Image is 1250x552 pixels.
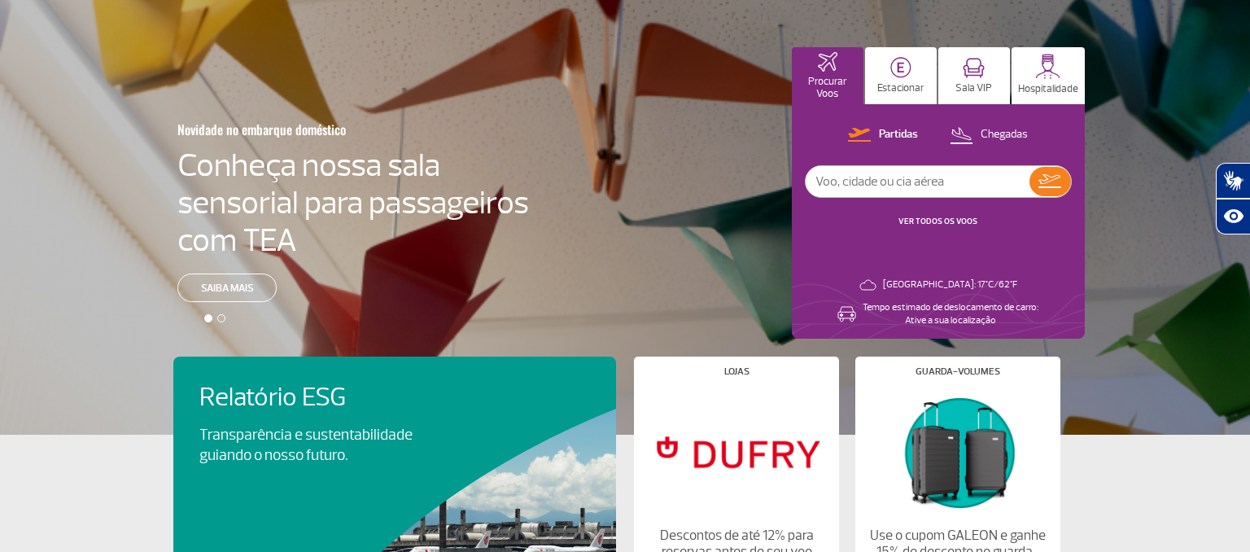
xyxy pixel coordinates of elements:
button: Chegadas [945,125,1033,146]
p: Estacionar [877,82,924,94]
img: airplaneHomeActive.svg [818,52,837,72]
div: Plugin de acessibilidade da Hand Talk. [1216,163,1250,234]
button: Partidas [843,125,923,146]
a: VER TODOS OS VOOS [898,216,977,226]
button: Abrir tradutor de língua de sinais. [1216,163,1250,199]
h4: Relatório ESG [199,383,458,413]
p: Hospitalidade [1018,83,1078,95]
img: Lojas [648,389,825,515]
p: [GEOGRAPHIC_DATA]: 17°C/62°F [883,278,1017,291]
h4: Guarda-volumes [916,367,1000,376]
button: Sala VIP [938,47,1010,104]
h4: Conheça nossa sala sensorial para passageiros com TEA [177,147,529,259]
p: Procurar Voos [800,76,855,100]
button: VER TODOS OS VOOS [894,215,982,228]
button: Abrir recursos assistivos. [1216,199,1250,234]
p: Partidas [879,127,918,142]
button: Estacionar [865,47,937,104]
button: Procurar Voos [792,47,863,104]
h4: Lojas [724,367,750,376]
img: vipRoom.svg [963,58,985,78]
img: Guarda-volumes [869,389,1047,515]
a: Relatório ESGTransparência e sustentabilidade guiando o nosso futuro. [199,383,590,466]
p: Tempo estimado de deslocamento de carro: Ative a sua localização [863,301,1038,327]
a: Saiba mais [177,274,277,302]
img: hospitality.svg [1035,54,1060,79]
button: Hospitalidade [1012,47,1085,104]
input: Voo, cidade ou cia aérea [806,166,1029,197]
p: Transparência e sustentabilidade guiando o nosso futuro. [199,425,431,466]
img: carParkingHome.svg [890,57,911,78]
p: Sala VIP [955,82,992,94]
h3: Novidade no embarque doméstico [177,112,449,147]
p: Chegadas [981,127,1028,142]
